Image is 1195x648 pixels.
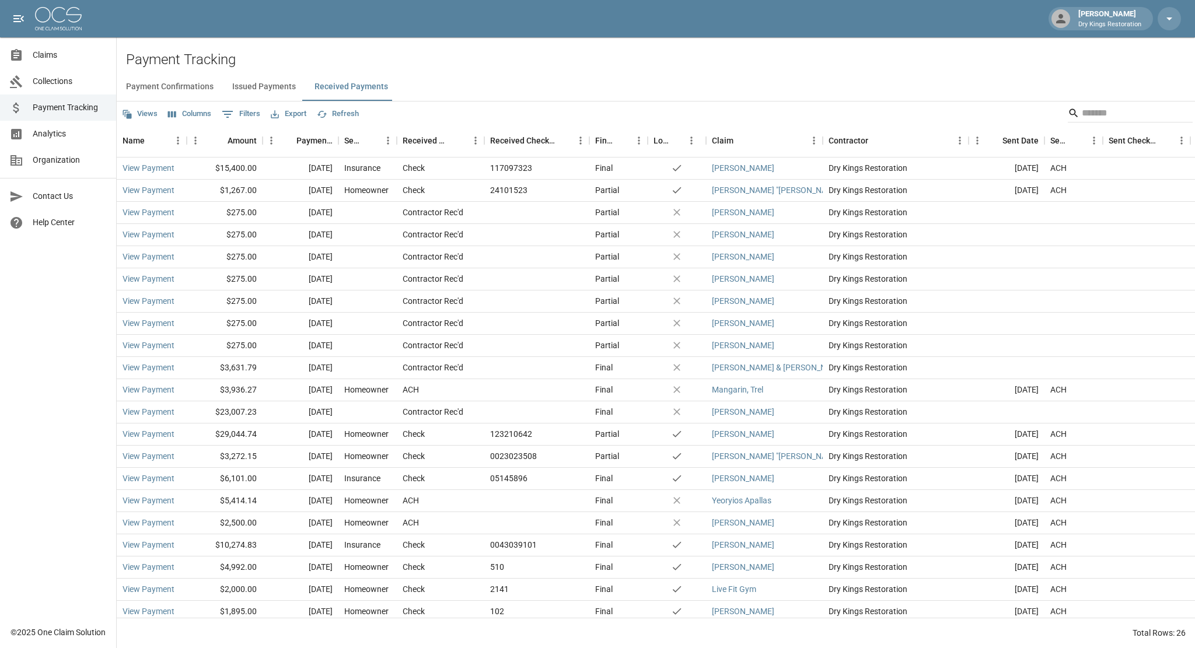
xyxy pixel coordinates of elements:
div: [DATE] [263,468,338,490]
div: Homeowner [344,450,389,462]
div: Contractor Rec'd [403,206,463,218]
div: [DATE] [263,246,338,268]
div: Dry Kings Restoration [823,224,969,246]
div: [DATE] [263,423,338,446]
div: [DATE] [969,579,1044,601]
div: Contractor Rec'd [403,339,463,351]
div: Dry Kings Restoration [823,246,969,268]
a: View Payment [123,362,174,373]
div: [DATE] [969,423,1044,446]
button: Sort [986,132,1002,149]
a: [PERSON_NAME] "[PERSON_NAME]" [PERSON_NAME] [712,184,907,196]
a: Yeoryios Apallas [712,495,771,506]
a: View Payment [123,428,174,440]
div: Final [595,362,613,373]
div: [DATE] [263,290,338,313]
a: [PERSON_NAME] [712,273,774,285]
div: Sent Method [1050,124,1069,157]
div: ACH [403,495,419,506]
button: Menu [263,132,280,149]
div: $23,007.23 [187,401,263,423]
a: Mangarin, Trel [712,384,763,395]
span: Claims [33,49,107,61]
div: Insurance [344,472,380,484]
div: [DATE] [263,534,338,556]
button: Sort [868,132,885,149]
div: [DATE] [969,534,1044,556]
a: View Payment [123,206,174,218]
div: Homeowner [344,583,389,595]
div: $10,274.83 [187,534,263,556]
a: [PERSON_NAME] [712,605,774,617]
div: Partial [595,317,619,329]
div: Partial [595,184,619,196]
div: [DATE] [263,490,338,512]
div: 05145896 [490,472,527,484]
div: Final [595,406,613,418]
div: [DATE] [969,512,1044,534]
div: Contractor Rec'd [403,317,463,329]
span: Analytics [33,128,107,140]
div: Dry Kings Restoration [823,446,969,468]
h2: Payment Tracking [126,51,1195,68]
button: Sort [555,132,572,149]
button: Menu [572,132,589,149]
button: Menu [187,132,204,149]
img: ocs-logo-white-transparent.png [35,7,82,30]
div: Dry Kings Restoration [823,579,969,601]
p: Dry Kings Restoration [1078,20,1141,30]
div: Check [403,539,425,551]
div: Check [403,583,425,595]
div: Received Method [403,124,450,157]
div: Dry Kings Restoration [823,490,969,512]
div: $275.00 [187,290,263,313]
a: View Payment [123,162,174,174]
div: Homeowner [344,184,389,196]
div: Final [595,605,613,617]
div: Final [595,583,613,595]
button: Menu [1085,132,1103,149]
div: Homeowner [344,495,389,506]
div: Search [1068,104,1193,125]
div: $275.00 [187,246,263,268]
a: [PERSON_NAME] [712,162,774,174]
div: Name [123,124,145,157]
a: View Payment [123,561,174,573]
a: View Payment [123,583,174,595]
div: Final [595,539,613,551]
div: Partial [595,206,619,218]
div: Dry Kings Restoration [823,534,969,556]
div: $275.00 [187,313,263,335]
a: [PERSON_NAME] [712,517,774,528]
div: Payment Date [296,124,333,157]
div: Received Method [397,124,484,157]
a: View Payment [123,251,174,262]
div: Dry Kings Restoration [823,468,969,490]
div: Check [403,450,425,462]
div: [DATE] [969,157,1044,180]
div: ACH [1050,162,1067,174]
div: Insurance [344,539,380,551]
div: Insurance [344,162,380,174]
div: [DATE] [263,180,338,202]
div: [DATE] [263,579,338,601]
div: Final/Partial [589,124,648,157]
span: Collections [33,75,107,87]
div: Final [595,517,613,528]
div: ACH [1050,184,1067,196]
div: Partial [595,339,619,351]
div: Check [403,472,425,484]
div: $5,414.14 [187,490,263,512]
div: 510 [490,561,504,573]
div: Received Check Number [484,124,589,157]
div: $1,895.00 [187,601,263,623]
div: Homeowner [344,561,389,573]
div: Homeowner [344,605,389,617]
a: [PERSON_NAME] [712,472,774,484]
span: Organization [33,154,107,166]
span: Help Center [33,216,107,229]
div: Partial [595,450,619,462]
div: Dry Kings Restoration [823,556,969,579]
div: ACH [403,384,419,395]
div: [DATE] [263,556,338,579]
